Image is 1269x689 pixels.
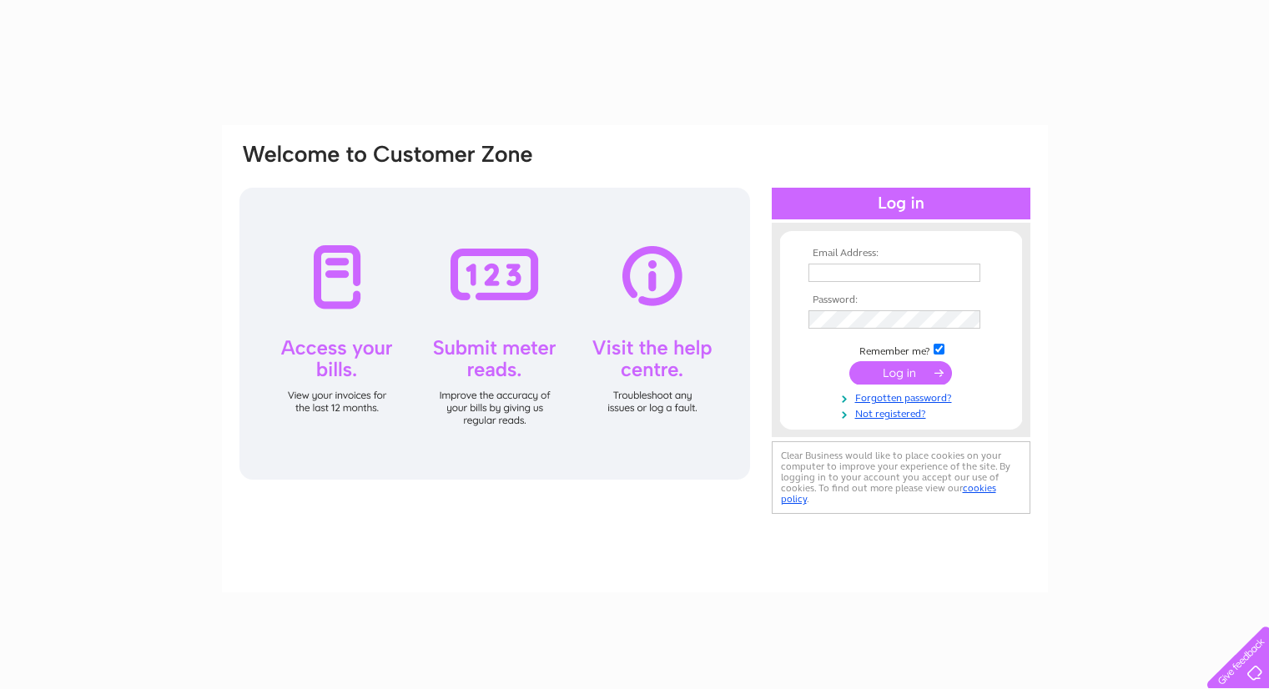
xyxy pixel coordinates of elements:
a: Forgotten password? [808,389,998,405]
a: Not registered? [808,405,998,420]
th: Email Address: [804,248,998,259]
div: Clear Business would like to place cookies on your computer to improve your experience of the sit... [772,441,1030,514]
td: Remember me? [804,341,998,358]
a: cookies policy [781,482,996,505]
input: Submit [849,361,952,385]
th: Password: [804,294,998,306]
